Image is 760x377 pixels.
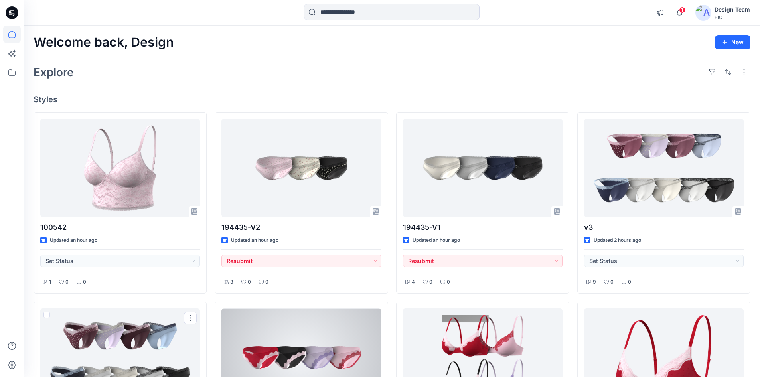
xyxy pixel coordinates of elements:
[248,278,251,286] p: 0
[594,236,641,245] p: Updated 2 hours ago
[679,7,685,13] span: 1
[584,222,744,233] p: v3
[584,119,744,217] a: v3
[715,35,750,49] button: New
[34,35,174,50] h2: Welcome back, Design
[83,278,86,286] p: 0
[715,14,750,20] div: PIC
[413,236,460,245] p: Updated an hour ago
[49,278,51,286] p: 1
[447,278,450,286] p: 0
[429,278,432,286] p: 0
[403,119,563,217] a: 194435-V1
[40,222,200,233] p: 100542
[610,278,614,286] p: 0
[265,278,268,286] p: 0
[593,278,596,286] p: 9
[221,222,381,233] p: 194435-V2
[628,278,631,286] p: 0
[50,236,97,245] p: Updated an hour ago
[403,222,563,233] p: 194435-V1
[40,119,200,217] a: 100542
[34,66,74,79] h2: Explore
[34,95,750,104] h4: Styles
[715,5,750,14] div: Design Team
[231,236,278,245] p: Updated an hour ago
[221,119,381,217] a: 194435-V2
[230,278,233,286] p: 3
[695,5,711,21] img: avatar
[65,278,69,286] p: 0
[412,278,415,286] p: 4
